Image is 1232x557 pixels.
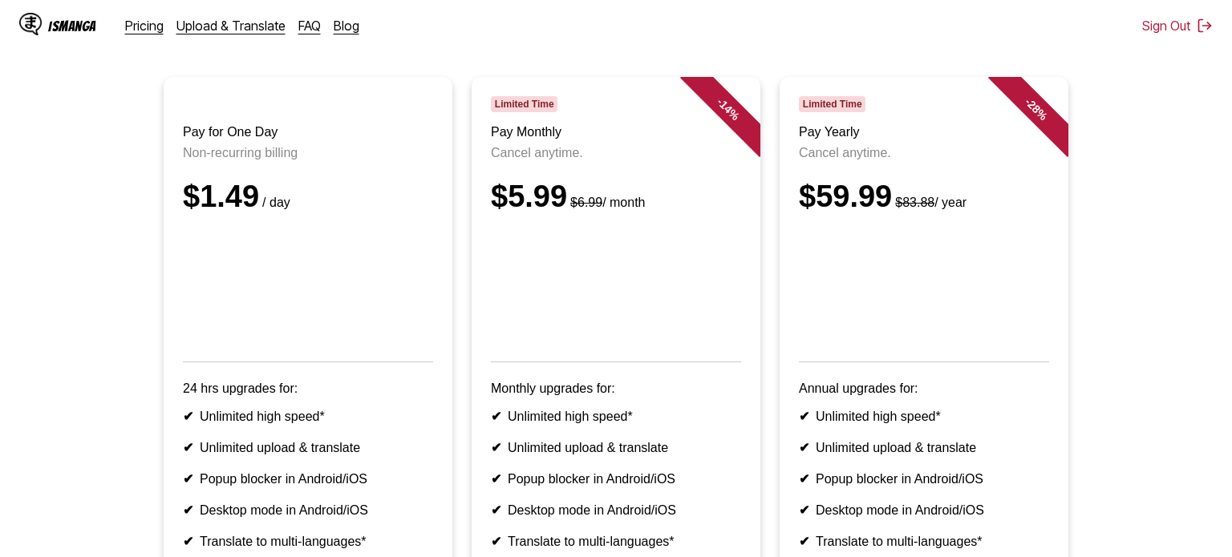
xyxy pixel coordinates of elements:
[183,503,193,517] b: ✔
[183,471,433,486] li: Popup blocker in Android/iOS
[491,471,741,486] li: Popup blocker in Android/iOS
[259,196,290,209] small: / day
[183,472,193,486] b: ✔
[491,440,741,455] li: Unlimited upload & translate
[799,233,1049,339] iframe: PayPal
[491,503,741,518] li: Desktop mode in Android/iOS
[799,440,1049,455] li: Unlimited upload & translate
[799,96,865,112] span: Limited Time
[491,472,501,486] b: ✔
[799,410,809,423] b: ✔
[491,534,741,549] li: Translate to multi-languages*
[895,196,934,209] s: $83.88
[799,146,1049,160] p: Cancel anytime.
[183,180,433,214] div: $1.49
[183,535,193,548] b: ✔
[491,410,501,423] b: ✔
[491,441,501,454] b: ✔
[48,18,96,34] div: IsManga
[183,440,433,455] li: Unlimited upload & translate
[799,472,809,486] b: ✔
[491,381,741,396] p: Monthly upgrades for:
[183,409,433,424] li: Unlimited high speed*
[988,61,1084,157] div: - 28 %
[799,441,809,454] b: ✔
[799,534,1049,549] li: Translate to multi-languages*
[570,196,602,209] s: $6.99
[799,503,1049,518] li: Desktop mode in Android/iOS
[491,96,557,112] span: Limited Time
[491,233,741,339] iframe: PayPal
[491,409,741,424] li: Unlimited high speed*
[799,409,1049,424] li: Unlimited high speed*
[183,125,433,139] h3: Pay for One Day
[183,534,433,549] li: Translate to multi-languages*
[183,146,433,160] p: Non-recurring billing
[183,381,433,396] p: 24 hrs upgrades for:
[799,471,1049,486] li: Popup blocker in Android/iOS
[19,13,42,35] img: IsManga Logo
[799,381,1049,396] p: Annual upgrades for:
[799,535,809,548] b: ✔
[491,146,741,160] p: Cancel anytime.
[892,196,967,209] small: / year
[491,180,741,214] div: $5.99
[183,441,193,454] b: ✔
[125,18,164,34] a: Pricing
[799,125,1049,139] h3: Pay Yearly
[567,196,645,209] small: / month
[799,180,1049,214] div: $59.99
[19,13,125,38] a: IsManga LogoIsManga
[334,18,359,34] a: Blog
[491,125,741,139] h3: Pay Monthly
[799,503,809,517] b: ✔
[1197,18,1213,34] img: Sign out
[183,503,433,518] li: Desktop mode in Android/iOS
[1142,18,1213,34] button: Sign Out
[183,410,193,423] b: ✔
[183,233,433,339] iframe: PayPal
[176,18,286,34] a: Upload & Translate
[298,18,321,34] a: FAQ
[491,535,501,548] b: ✔
[491,503,501,517] b: ✔
[680,61,776,157] div: - 14 %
